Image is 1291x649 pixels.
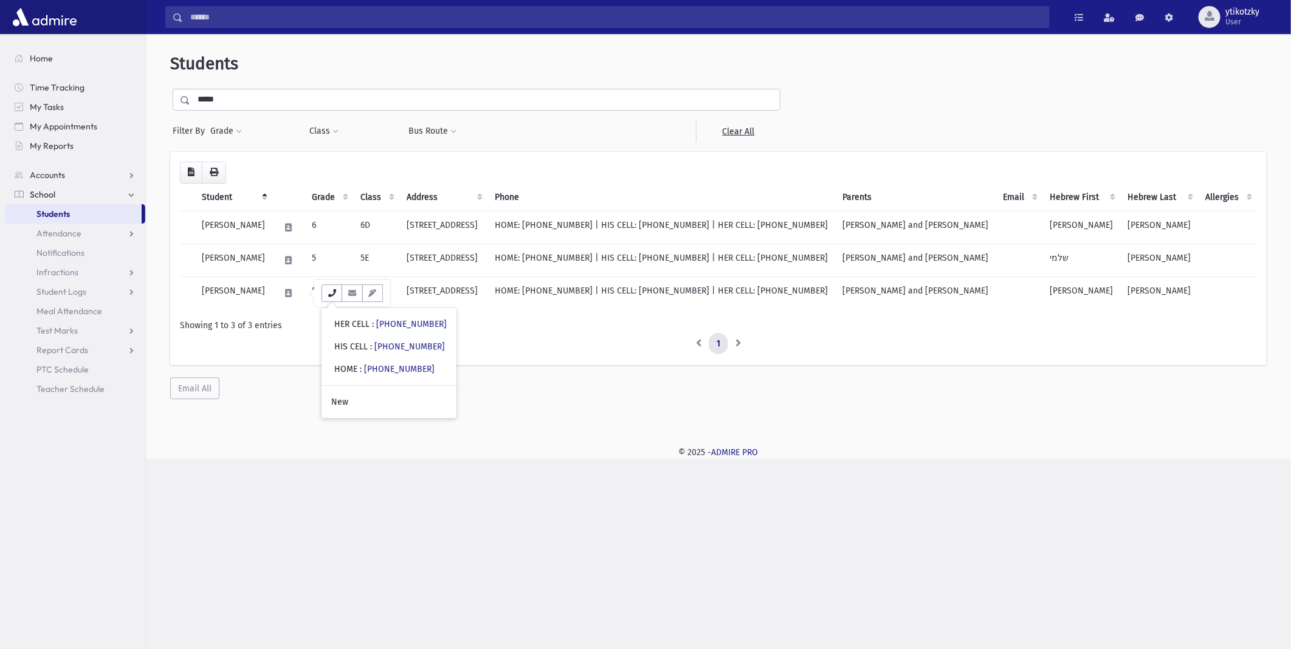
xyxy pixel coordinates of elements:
[5,49,145,68] a: Home
[353,276,399,309] td: P4
[5,243,145,263] a: Notifications
[5,282,145,301] a: Student Logs
[305,276,353,309] td: P
[170,377,219,399] button: Email All
[1225,7,1259,17] span: ytikotzky
[5,204,142,224] a: Students
[487,244,835,276] td: HOME: [PHONE_NUMBER] | HIS CELL: [PHONE_NUMBER] | HER CELL: [PHONE_NUMBER]
[374,342,445,352] a: [PHONE_NUMBER]
[195,211,272,244] td: [PERSON_NAME]
[5,263,145,282] a: Infractions
[1120,184,1198,211] th: Hebrew Last: activate to sort column ascending
[309,120,339,142] button: Class
[5,97,145,117] a: My Tasks
[5,301,145,321] a: Meal Attendance
[1042,211,1120,244] td: [PERSON_NAME]
[5,185,145,204] a: School
[5,379,145,399] a: Teacher Schedule
[30,170,65,180] span: Accounts
[996,184,1042,211] th: Email: activate to sort column ascending
[334,318,447,331] div: HER CELL
[322,391,456,413] a: New
[305,244,353,276] td: 5
[30,53,53,64] span: Home
[408,120,458,142] button: Bus Route
[1042,244,1120,276] td: שלמי
[30,82,84,93] span: Time Tracking
[835,276,996,309] td: [PERSON_NAME] and [PERSON_NAME]
[1120,244,1198,276] td: [PERSON_NAME]
[5,321,145,340] a: Test Marks
[30,121,97,132] span: My Appointments
[1120,211,1198,244] td: [PERSON_NAME]
[5,224,145,243] a: Attendance
[1198,184,1257,211] th: Allergies: activate to sort column ascending
[372,319,374,329] span: :
[5,360,145,379] a: PTC Schedule
[1042,184,1120,211] th: Hebrew First: activate to sort column ascending
[36,383,105,394] span: Teacher Schedule
[5,78,145,97] a: Time Tracking
[709,333,728,355] a: 1
[5,136,145,156] a: My Reports
[353,184,399,211] th: Class: activate to sort column ascending
[5,165,145,185] a: Accounts
[165,446,1272,459] div: © 2025 -
[180,319,1257,332] div: Showing 1 to 3 of 3 entries
[334,363,435,376] div: HOME
[305,184,353,211] th: Grade: activate to sort column ascending
[399,211,487,244] td: [STREET_ADDRESS]
[36,364,89,375] span: PTC Schedule
[362,284,383,302] button: Email Templates
[370,342,372,352] span: :
[353,244,399,276] td: 5E
[1225,17,1259,27] span: User
[835,184,996,211] th: Parents
[1042,276,1120,309] td: [PERSON_NAME]
[487,184,835,211] th: Phone
[36,267,78,278] span: Infractions
[36,247,84,258] span: Notifications
[487,211,835,244] td: HOME: [PHONE_NUMBER] | HIS CELL: [PHONE_NUMBER] | HER CELL: [PHONE_NUMBER]
[36,228,81,239] span: Attendance
[305,211,353,244] td: 6
[202,162,226,184] button: Print
[180,162,202,184] button: CSV
[10,5,80,29] img: AdmirePro
[195,276,272,309] td: [PERSON_NAME]
[399,184,487,211] th: Address: activate to sort column ascending
[36,325,78,336] span: Test Marks
[36,345,88,355] span: Report Cards
[1120,276,1198,309] td: [PERSON_NAME]
[173,125,210,137] span: Filter By
[376,319,447,329] a: [PHONE_NUMBER]
[364,364,435,374] a: [PHONE_NUMBER]
[36,306,102,317] span: Meal Attendance
[334,340,445,353] div: HIS CELL
[195,184,272,211] th: Student: activate to sort column descending
[835,244,996,276] td: [PERSON_NAME] and [PERSON_NAME]
[183,6,1049,28] input: Search
[30,189,55,200] span: School
[835,211,996,244] td: [PERSON_NAME] and [PERSON_NAME]
[195,244,272,276] td: [PERSON_NAME]
[5,117,145,136] a: My Appointments
[36,208,70,219] span: Students
[36,286,86,297] span: Student Logs
[5,340,145,360] a: Report Cards
[399,276,487,309] td: [STREET_ADDRESS]
[353,211,399,244] td: 6D
[399,244,487,276] td: [STREET_ADDRESS]
[487,276,835,309] td: HOME: [PHONE_NUMBER] | HIS CELL: [PHONE_NUMBER] | HER CELL: [PHONE_NUMBER]
[712,447,759,458] a: ADMIRE PRO
[170,53,238,74] span: Students
[696,120,780,142] a: Clear All
[30,140,74,151] span: My Reports
[360,364,362,374] span: :
[30,101,64,112] span: My Tasks
[210,120,243,142] button: Grade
